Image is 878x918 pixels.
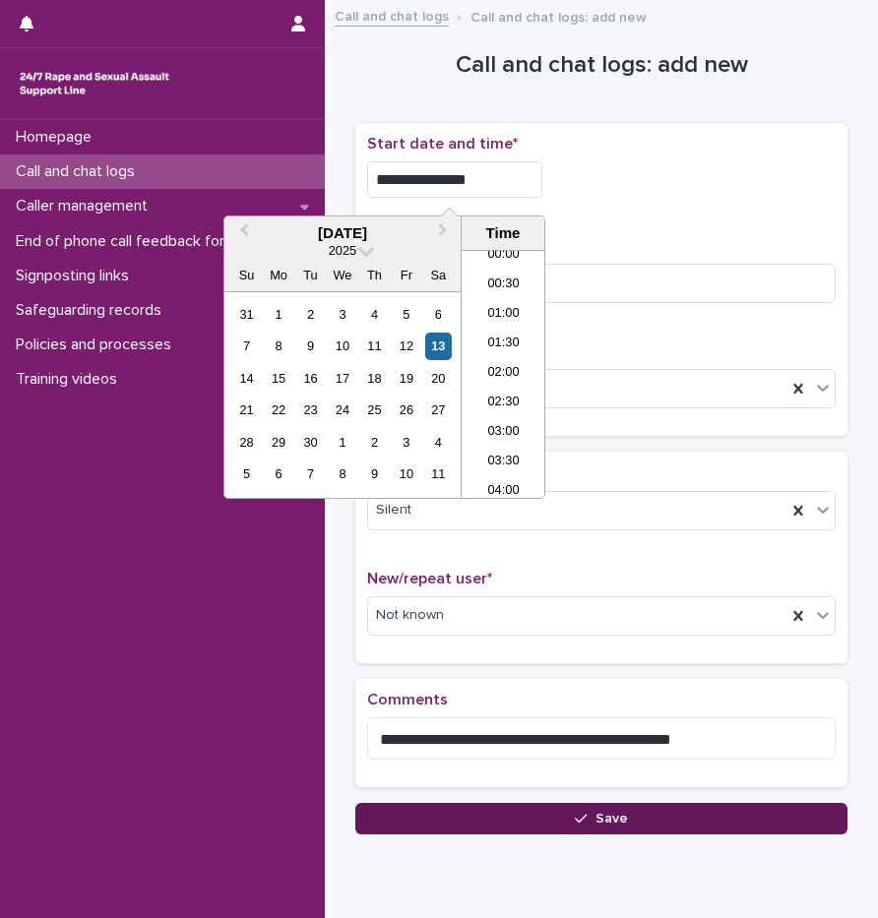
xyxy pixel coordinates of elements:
div: Choose Friday, October 3rd, 2025 [393,429,419,456]
span: New/repeat user [367,571,492,586]
p: Policies and processes [8,336,187,354]
div: Choose Thursday, October 9th, 2025 [361,460,388,487]
div: Choose Friday, September 26th, 2025 [393,397,419,423]
li: 01:30 [462,330,545,359]
h1: Call and chat logs: add new [355,51,847,80]
div: Choose Saturday, September 20th, 2025 [425,365,452,392]
div: Choose Tuesday, September 30th, 2025 [297,429,324,456]
span: Silent [376,500,411,520]
div: Choose Friday, September 12th, 2025 [393,333,419,359]
li: 00:30 [462,271,545,300]
span: Start date and time [367,136,518,152]
span: Not known [376,605,444,626]
img: rhQMoQhaT3yELyF149Cw [16,64,173,103]
div: Choose Tuesday, October 7th, 2025 [297,460,324,487]
li: 02:30 [462,389,545,418]
div: Choose Saturday, September 27th, 2025 [425,397,452,423]
div: Choose Monday, September 1st, 2025 [265,301,291,328]
p: Safeguarding records [8,301,177,320]
span: 2025 [329,243,356,258]
div: Choose Sunday, September 28th, 2025 [233,429,260,456]
p: Caller management [8,197,163,215]
li: 00:00 [462,241,545,271]
div: Choose Thursday, September 18th, 2025 [361,365,388,392]
div: Choose Wednesday, October 8th, 2025 [329,460,355,487]
p: Training videos [8,370,133,389]
div: Choose Sunday, October 5th, 2025 [233,460,260,487]
div: Choose Monday, September 22nd, 2025 [265,397,291,423]
li: 04:00 [462,477,545,507]
button: Previous Month [226,218,258,250]
div: Su [233,262,260,288]
div: Choose Tuesday, September 9th, 2025 [297,333,324,359]
div: Fr [393,262,419,288]
div: Choose Sunday, September 14th, 2025 [233,365,260,392]
div: Th [361,262,388,288]
div: Mo [265,262,291,288]
div: Tu [297,262,324,288]
a: Call and chat logs [335,4,449,27]
button: Save [355,803,847,834]
div: Choose Wednesday, September 24th, 2025 [329,397,355,423]
div: Choose Sunday, August 31st, 2025 [233,301,260,328]
div: Choose Monday, October 6th, 2025 [265,460,291,487]
li: 01:00 [462,300,545,330]
button: Next Month [429,218,461,250]
div: Choose Monday, September 29th, 2025 [265,429,291,456]
div: month 2025-09 [230,298,454,490]
div: Choose Wednesday, September 3rd, 2025 [329,301,355,328]
div: Choose Thursday, October 2nd, 2025 [361,429,388,456]
div: Choose Saturday, October 11th, 2025 [425,460,452,487]
div: Choose Friday, October 10th, 2025 [393,460,419,487]
span: Save [596,812,628,826]
div: We [329,262,355,288]
div: Choose Saturday, September 6th, 2025 [425,301,452,328]
div: [DATE] [224,224,461,242]
div: Choose Thursday, September 4th, 2025 [361,301,388,328]
div: Choose Tuesday, September 16th, 2025 [297,365,324,392]
div: Choose Tuesday, September 2nd, 2025 [297,301,324,328]
div: Choose Sunday, September 21st, 2025 [233,397,260,423]
div: Choose Wednesday, September 17th, 2025 [329,365,355,392]
div: Choose Monday, September 15th, 2025 [265,365,291,392]
div: Choose Monday, September 8th, 2025 [265,333,291,359]
p: Call and chat logs: add new [470,5,647,27]
li: 03:00 [462,418,545,448]
div: Choose Tuesday, September 23rd, 2025 [297,397,324,423]
div: Sa [425,262,452,288]
div: Choose Thursday, September 11th, 2025 [361,333,388,359]
div: Choose Wednesday, October 1st, 2025 [329,429,355,456]
div: Choose Wednesday, September 10th, 2025 [329,333,355,359]
div: Time [467,224,539,242]
p: End of phone call feedback form [8,232,253,251]
div: Choose Sunday, September 7th, 2025 [233,333,260,359]
div: Choose Friday, September 5th, 2025 [393,301,419,328]
div: Choose Saturday, September 13th, 2025 [425,333,452,359]
li: 03:30 [462,448,545,477]
div: Choose Friday, September 19th, 2025 [393,365,419,392]
div: Choose Thursday, September 25th, 2025 [361,397,388,423]
p: Homepage [8,128,107,147]
p: Call and chat logs [8,162,151,181]
li: 02:00 [462,359,545,389]
span: Comments [367,692,448,707]
div: Choose Saturday, October 4th, 2025 [425,429,452,456]
p: Signposting links [8,267,145,285]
